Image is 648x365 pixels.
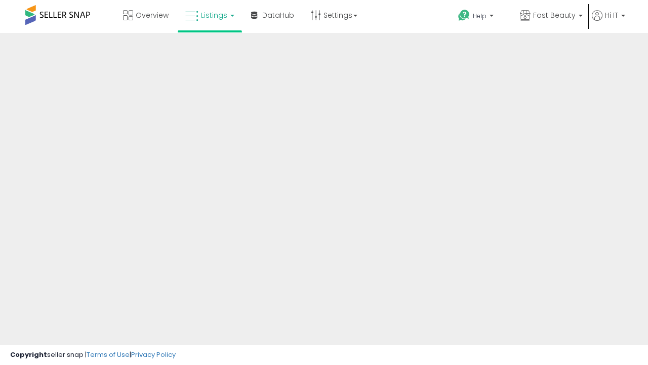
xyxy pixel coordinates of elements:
[201,10,227,20] span: Listings
[262,10,294,20] span: DataHub
[605,10,618,20] span: Hi IT
[592,10,625,33] a: Hi IT
[473,12,487,20] span: Help
[533,10,576,20] span: Fast Beauty
[450,2,511,33] a: Help
[10,350,176,360] div: seller snap | |
[131,350,176,359] a: Privacy Policy
[136,10,169,20] span: Overview
[10,350,47,359] strong: Copyright
[87,350,130,359] a: Terms of Use
[458,9,470,22] i: Get Help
